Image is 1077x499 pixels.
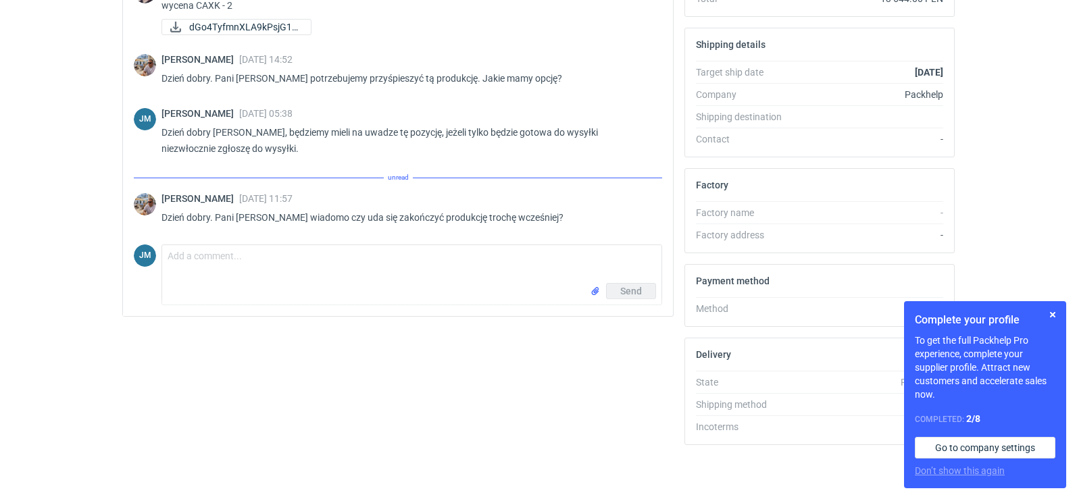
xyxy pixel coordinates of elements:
div: Company [696,88,795,101]
span: [DATE] 11:57 [239,193,293,204]
div: Completed: [915,412,1055,426]
div: Incoterms [696,420,795,434]
div: - [795,302,943,315]
span: [PERSON_NAME] [161,108,239,119]
div: dGo4TyfmnXLA9kPsjG1J7gO9UYOYZR2aoDdlVDIG (1).docx [161,19,297,35]
div: Shipping method [696,398,795,411]
div: - [795,206,943,219]
p: Dzień dobry. Pani [PERSON_NAME] wiadomo czy uda się zakończyć produkcję trochę wcześniej? [161,209,651,226]
div: Method [696,302,795,315]
span: [PERSON_NAME] [161,193,239,204]
span: Send [620,286,642,296]
div: Factory address [696,228,795,242]
em: Pending... [901,377,943,388]
div: Packhelp [795,88,943,101]
h2: Shipping details [696,39,766,50]
button: Don’t show this again [915,464,1005,477]
img: Michał Palasek [134,193,156,215]
strong: [DATE] [915,67,943,78]
p: Dzień dobry. Pani [PERSON_NAME] potrzebujemy przyśpieszyć tą produkcję. Jakie mamy opcję? [161,70,651,86]
span: [DATE] 14:52 [239,54,293,65]
p: Dzień dobry [PERSON_NAME], będziemy mieli na uwadze tę pozycję, jeżeli tylko będzie gotowa do wys... [161,124,651,157]
div: Shipping destination [696,110,795,124]
h2: Factory [696,180,728,190]
div: - [795,420,943,434]
img: Michał Palasek [134,54,156,76]
figcaption: JM [134,244,156,267]
button: Send [606,283,656,299]
div: State [696,375,795,389]
strong: 2 / 8 [966,413,980,424]
h1: Complete your profile [915,312,1055,328]
div: Joanna Myślak [134,108,156,130]
div: Target ship date [696,65,795,79]
a: Go to company settings [915,437,1055,458]
span: dGo4TyfmnXLA9kPsjG1J... [189,20,300,34]
button: Skip for now [1045,307,1061,323]
div: Pickup [795,398,943,411]
figcaption: JM [134,108,156,130]
span: [DATE] 05:38 [239,108,293,119]
p: To get the full Packhelp Pro experience, complete your supplier profile. Attract new customers an... [915,334,1055,401]
div: - [795,132,943,146]
div: - [795,228,943,242]
div: Factory name [696,206,795,219]
a: dGo4TyfmnXLA9kPsjG1J... [161,19,311,35]
span: [PERSON_NAME] [161,54,239,65]
div: Contact [696,132,795,146]
h2: Payment method [696,275,770,286]
div: Joanna Myślak [134,244,156,267]
h2: Delivery [696,349,731,360]
span: unread [384,170,413,185]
